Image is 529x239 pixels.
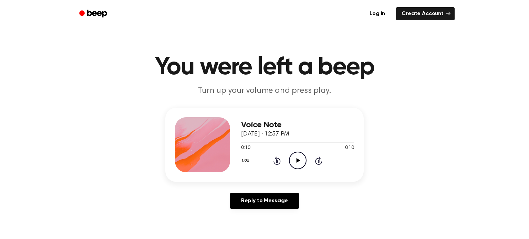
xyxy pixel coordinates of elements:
span: 0:10 [345,144,354,152]
a: Create Account [396,7,455,20]
a: Log in [363,6,392,22]
p: Turn up your volume and press play. [132,85,397,97]
a: Reply to Message [230,193,299,209]
h1: You were left a beep [88,55,441,80]
span: [DATE] · 12:57 PM [241,131,289,137]
span: 0:10 [241,144,250,152]
button: 1.0x [241,155,251,166]
a: Beep [74,7,113,21]
h3: Voice Note [241,120,354,130]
